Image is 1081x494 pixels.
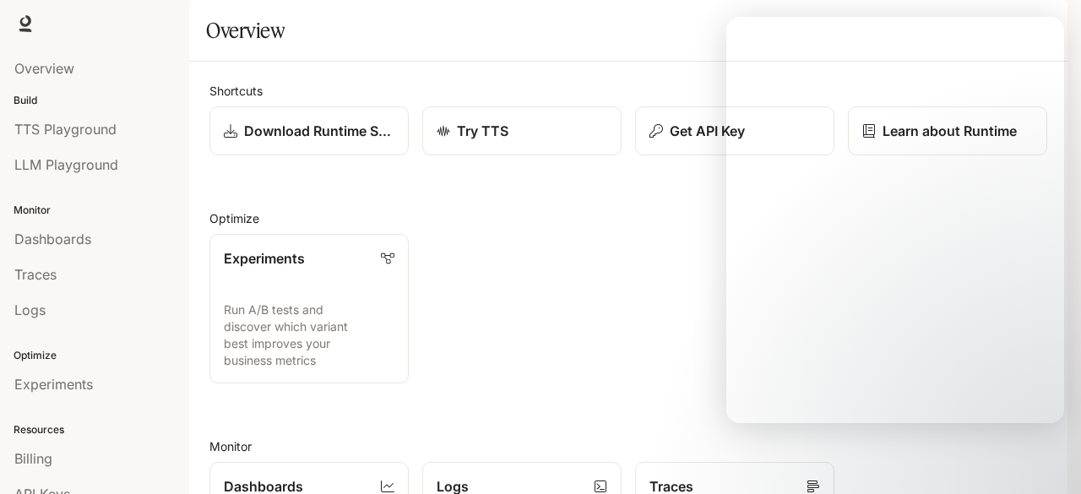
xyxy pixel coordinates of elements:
[206,14,285,47] h1: Overview
[726,17,1064,423] iframe: Intercom live chat
[224,248,305,269] p: Experiments
[209,437,1047,455] h2: Monitor
[244,121,394,141] p: Download Runtime SDK
[635,106,834,155] button: Get API Key
[1024,437,1064,477] iframe: Intercom live chat
[457,121,508,141] p: Try TTS
[670,121,745,141] p: Get API Key
[209,106,409,155] a: Download Runtime SDK
[422,106,622,155] a: Try TTS
[209,234,409,383] a: ExperimentsRun A/B tests and discover which variant best improves your business metrics
[224,301,394,369] p: Run A/B tests and discover which variant best improves your business metrics
[209,82,1047,100] h2: Shortcuts
[209,209,1047,227] h2: Optimize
